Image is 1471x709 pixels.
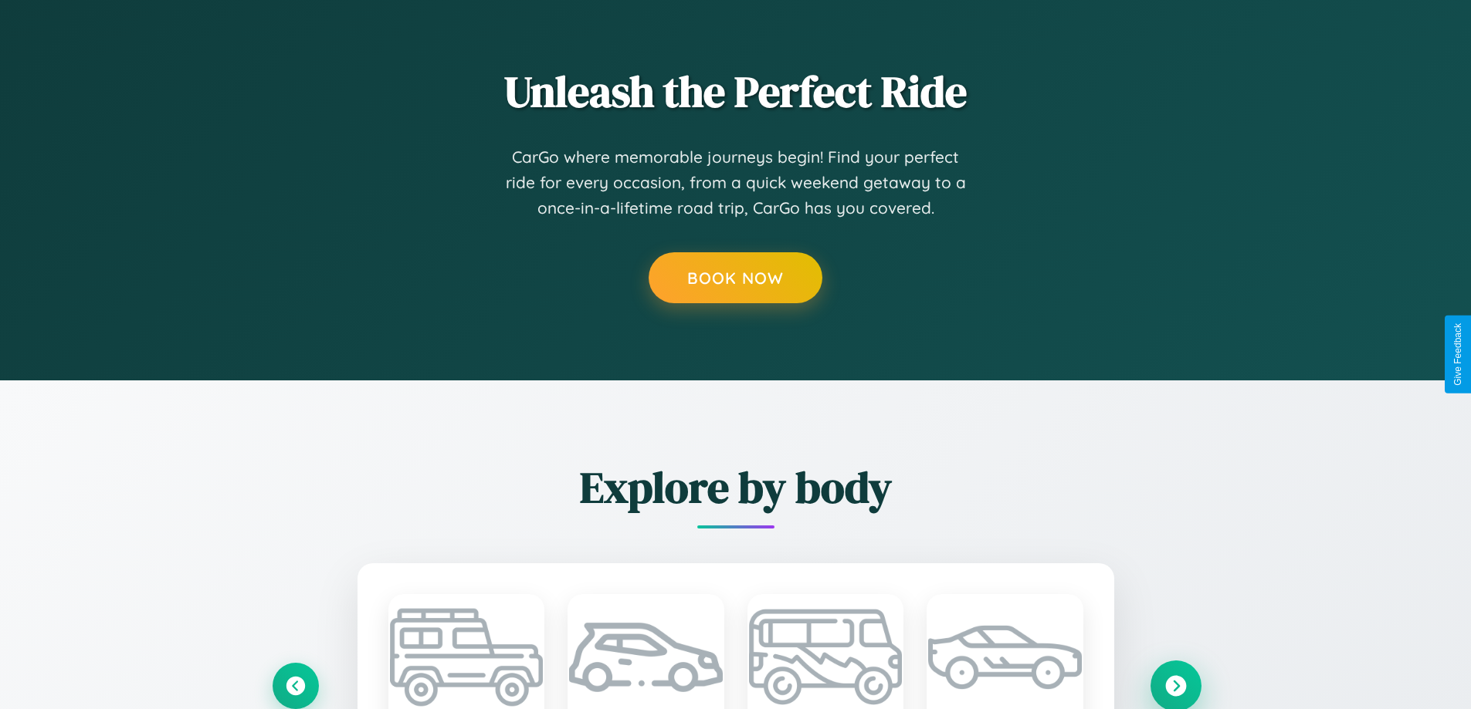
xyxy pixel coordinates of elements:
[273,62,1199,121] h2: Unleash the Perfect Ride
[273,457,1199,517] h2: Explore by body
[504,144,968,221] p: CarGo where memorable journeys begin! Find your perfect ride for every occasion, from a quick wee...
[649,252,822,303] button: Book Now
[1452,323,1463,386] div: Give Feedback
